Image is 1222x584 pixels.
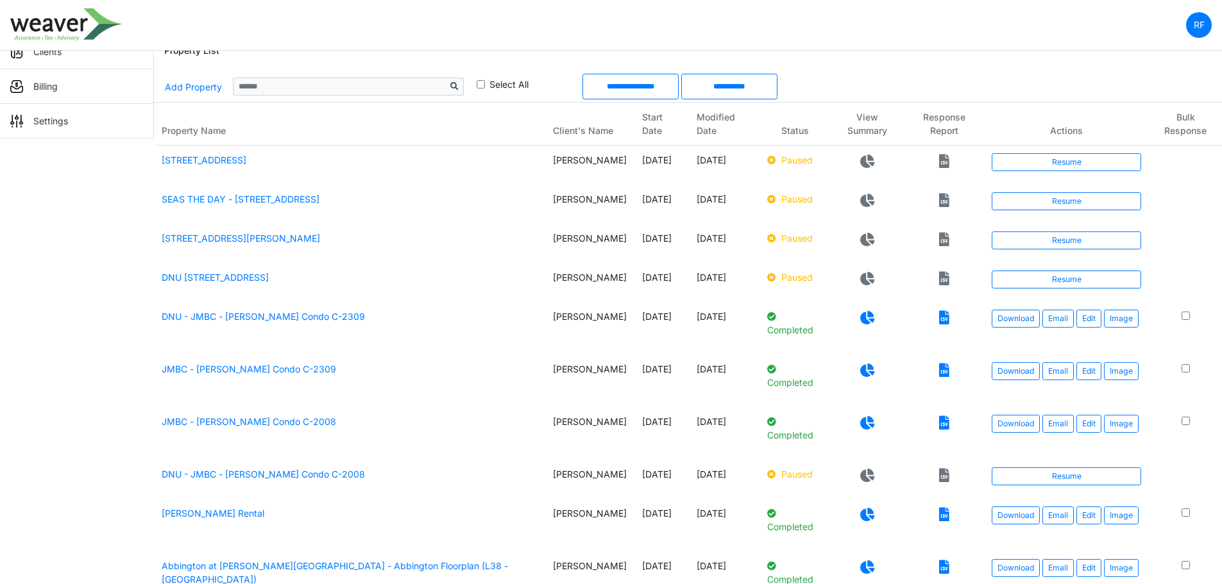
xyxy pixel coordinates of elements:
button: Image [1104,362,1139,380]
p: Paused [767,153,824,167]
button: Email [1042,506,1074,524]
a: Resume [992,271,1141,288]
td: [DATE] [689,355,759,407]
td: [PERSON_NAME] [545,224,634,263]
a: Download [992,310,1040,328]
a: Resume [992,231,1141,249]
a: JMBC - [PERSON_NAME] Condo C-2309 [162,363,336,374]
p: Billing [33,79,58,93]
a: DNU [STREET_ADDRESS] [162,272,269,283]
p: Paused [767,231,824,245]
td: [DATE] [634,355,689,407]
img: sidemenu_client.png [10,46,23,58]
label: Select All [489,78,529,91]
th: Modified Date [689,103,759,146]
a: Resume [992,467,1141,485]
p: Clients [33,45,62,58]
p: Paused [767,467,824,481]
a: Resume [992,153,1141,171]
th: Client's Name [545,103,634,146]
th: Property Name [154,103,545,146]
img: sidemenu_settings.png [10,115,23,128]
td: [PERSON_NAME] [545,460,634,499]
a: [STREET_ADDRESS] [162,154,246,165]
a: SEAS THE DAY - [STREET_ADDRESS] [162,194,319,204]
img: spp logo [10,8,123,41]
td: [PERSON_NAME] [545,185,634,224]
td: [DATE] [689,302,759,355]
th: Response Report [904,103,984,146]
td: [DATE] [634,263,689,302]
th: Actions [984,103,1149,146]
p: Paused [767,192,824,206]
p: Settings [33,114,68,128]
input: Sizing example input [233,78,446,96]
td: [DATE] [634,407,689,460]
a: Download [992,559,1040,577]
button: Email [1042,310,1074,328]
a: Edit [1076,415,1101,433]
a: JMBC - [PERSON_NAME] Condo C-2008 [162,416,336,427]
a: Download [992,415,1040,433]
button: Image [1104,506,1139,524]
td: [DATE] [689,407,759,460]
h6: Property List [164,46,219,56]
td: [DATE] [634,146,689,185]
a: Download [992,506,1040,524]
td: [DATE] [634,499,689,551]
td: [PERSON_NAME] [545,355,634,407]
a: [STREET_ADDRESS][PERSON_NAME] [162,233,320,244]
td: [PERSON_NAME] [545,407,634,460]
a: Edit [1076,559,1101,577]
td: [DATE] [634,302,689,355]
a: DNU - JMBC - [PERSON_NAME] Condo C-2309 [162,311,365,322]
p: Completed [767,362,824,389]
a: RF [1186,12,1212,38]
p: Completed [767,415,824,442]
td: [DATE] [689,146,759,185]
th: Start Date [634,103,689,146]
button: Image [1104,559,1139,577]
p: Paused [767,271,824,284]
td: [DATE] [689,499,759,551]
td: [DATE] [634,460,689,499]
button: Email [1042,362,1074,380]
td: [DATE] [689,185,759,224]
p: RF [1194,18,1205,31]
img: sidemenu_billing.png [10,80,23,93]
td: [DATE] [689,460,759,499]
a: Edit [1076,506,1101,524]
button: Image [1104,415,1139,433]
td: [DATE] [689,224,759,263]
button: Image [1104,310,1139,328]
th: View Summary [831,103,904,146]
td: [PERSON_NAME] [545,263,634,302]
td: [DATE] [634,185,689,224]
th: Bulk Response [1149,103,1222,146]
td: [DATE] [689,263,759,302]
th: Status [760,103,831,146]
a: Resume [992,192,1141,210]
p: Completed [767,310,824,337]
td: [DATE] [634,224,689,263]
a: DNU - JMBC - [PERSON_NAME] Condo C-2008 [162,469,365,480]
a: Add Property [164,76,223,98]
button: Email [1042,559,1074,577]
p: Completed [767,506,824,533]
button: Email [1042,415,1074,433]
td: [PERSON_NAME] [545,302,634,355]
a: Download [992,362,1040,380]
td: [PERSON_NAME] [545,499,634,551]
a: Edit [1076,310,1101,328]
a: Edit [1076,362,1101,380]
td: [PERSON_NAME] [545,146,634,185]
a: [PERSON_NAME] Rental [162,508,264,519]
